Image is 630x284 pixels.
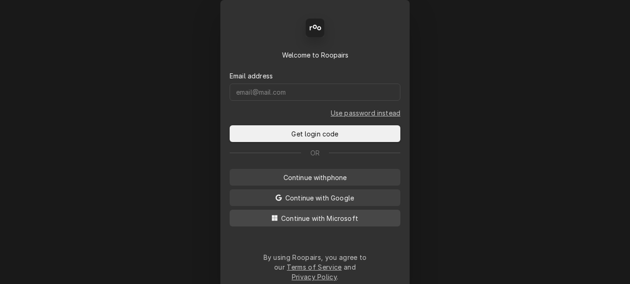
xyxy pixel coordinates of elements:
button: Continue with Google [230,189,400,206]
button: Get login code [230,125,400,142]
div: Or [230,148,400,158]
a: Privacy Policy [292,273,337,281]
input: email@mail.com [230,84,400,101]
span: Continue with phone [282,173,349,182]
a: Terms of Service [287,263,341,271]
button: Continue with Microsoft [230,210,400,226]
label: Email address [230,71,273,81]
span: Get login code [289,129,340,139]
button: Continue withphone [230,169,400,186]
span: Continue with Google [283,193,356,203]
a: Go to Email and password form [331,108,400,118]
div: Welcome to Roopairs [230,50,400,60]
span: Continue with Microsoft [279,213,360,223]
div: By using Roopairs, you agree to our and . [263,252,367,282]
